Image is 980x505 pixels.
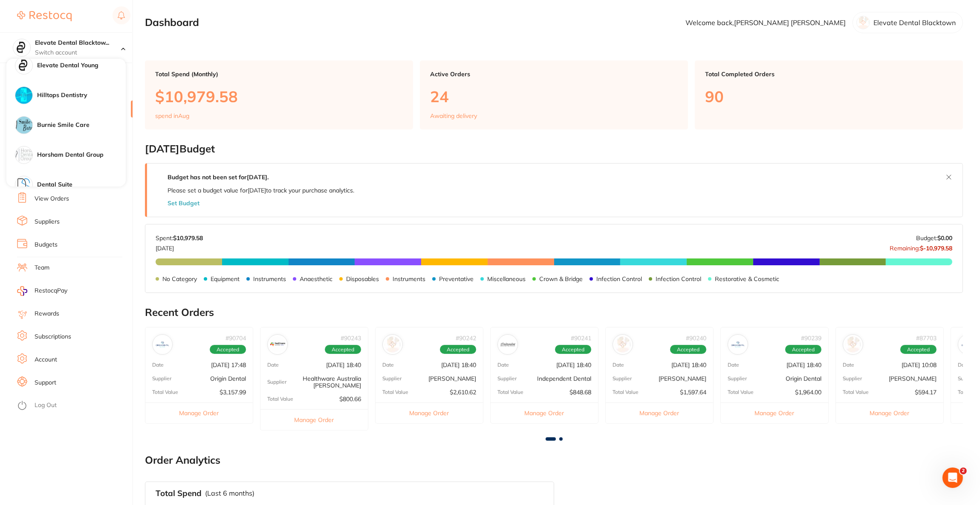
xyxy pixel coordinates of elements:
p: Supplier [728,376,747,382]
a: Log Out [35,401,57,410]
p: Date [958,362,969,368]
p: Independent Dental [537,375,591,382]
p: # 90239 [801,335,821,341]
a: Active Orders24Awaiting delivery [420,60,688,129]
p: Supplier [267,379,286,385]
h4: Dental Suite [37,181,126,189]
p: Supplier [497,376,517,382]
img: Burnie Smile Care [15,117,32,134]
p: Instruments [253,275,286,282]
span: Accepted [670,345,706,354]
p: Infection Control [596,275,642,282]
p: Total Completed Orders [705,71,953,77]
p: $848.68 [569,389,591,396]
p: Date [497,362,509,368]
p: [DATE] 18:40 [326,362,361,368]
a: Support [35,379,56,387]
p: Total Value [497,389,523,395]
p: # 87703 [916,335,937,341]
p: Instruments [393,275,425,282]
button: Manage Order [836,402,943,423]
p: Elevate Dental Blacktown [873,19,956,26]
p: Origin Dental [786,375,821,382]
p: Supplier [843,376,862,382]
p: Active Orders [430,71,678,77]
a: Budgets [35,241,58,249]
p: # 90240 [686,335,706,341]
p: $1,597.64 [680,389,706,396]
strong: Budget has not been set for [DATE] . [168,173,269,181]
span: Accepted [900,345,937,354]
a: View Orders [35,195,69,203]
p: # 90243 [341,335,361,341]
img: Origin Dental [960,336,976,353]
p: $1,964.00 [795,389,821,396]
p: Switch account [35,49,121,57]
h4: Elevate Dental Young [37,61,126,70]
p: Preventative [439,275,474,282]
a: Restocq Logo [17,6,72,26]
img: Horsham Dental Group [15,146,32,164]
p: $10,979.58 [155,88,403,105]
p: 24 [430,88,678,105]
a: Team [35,264,49,272]
a: Total Completed Orders90 [695,60,963,129]
p: [DATE] 18:40 [441,362,476,368]
h2: Dashboard [145,17,199,29]
img: Origin Dental [730,336,746,353]
span: Accepted [440,345,476,354]
a: Account [35,356,57,364]
img: Restocq Logo [17,11,72,21]
a: Rewards [35,310,59,318]
a: Total Spend (Monthly)$10,979.58spend inAug [145,60,413,129]
span: Accepted [785,345,821,354]
a: Suppliers [35,218,60,226]
p: Total Value [843,389,869,395]
img: Dental Suite [15,176,32,193]
a: RestocqPay [17,286,67,296]
p: Please set a budget value for [DATE] to track your purchase analytics. [168,187,354,194]
img: Elevate Dental Blacktown [13,39,30,56]
p: Total Value [613,389,639,395]
p: $594.17 [915,389,937,396]
p: Date [152,362,164,368]
p: Disposables [346,275,379,282]
p: $800.66 [339,396,361,402]
p: No Category [162,275,197,282]
p: Date [267,362,279,368]
span: RestocqPay [35,287,67,295]
p: [DATE] 18:40 [671,362,706,368]
p: Total Value [728,389,754,395]
button: Manage Order [376,402,483,423]
p: [PERSON_NAME] [889,375,937,382]
img: Healthware Australia Ridley [269,336,286,353]
p: Total Spend (Monthly) [155,71,403,77]
p: Crown & Bridge [539,275,583,282]
p: Supplier [152,376,171,382]
button: Manage Order [491,402,598,423]
p: Healthware Australia [PERSON_NAME] [286,375,361,389]
p: # 90241 [571,335,591,341]
p: Budget: [916,235,952,241]
p: [DATE] 10:08 [902,362,937,368]
span: Accepted [210,345,246,354]
img: Henry Schein Halas [384,336,401,353]
button: Log Out [17,399,130,413]
img: RestocqPay [17,286,27,296]
strong: $10,979.58 [173,234,203,242]
p: # 90704 [225,335,246,341]
p: # 90242 [456,335,476,341]
h4: Horsham Dental Group [37,151,126,159]
button: Manage Order [260,409,368,430]
p: [DATE] 18:40 [556,362,591,368]
p: $2,610.62 [450,389,476,396]
p: Total Value [382,389,408,395]
p: Restorative & Cosmetic [715,275,779,282]
iframe: Intercom live chat [942,468,963,488]
p: Awaiting delivery [430,112,477,119]
p: Infection Control [656,275,701,282]
p: Remaining: [890,241,952,252]
p: Date [613,362,624,368]
p: $3,157.99 [220,389,246,396]
strong: $0.00 [937,234,952,242]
